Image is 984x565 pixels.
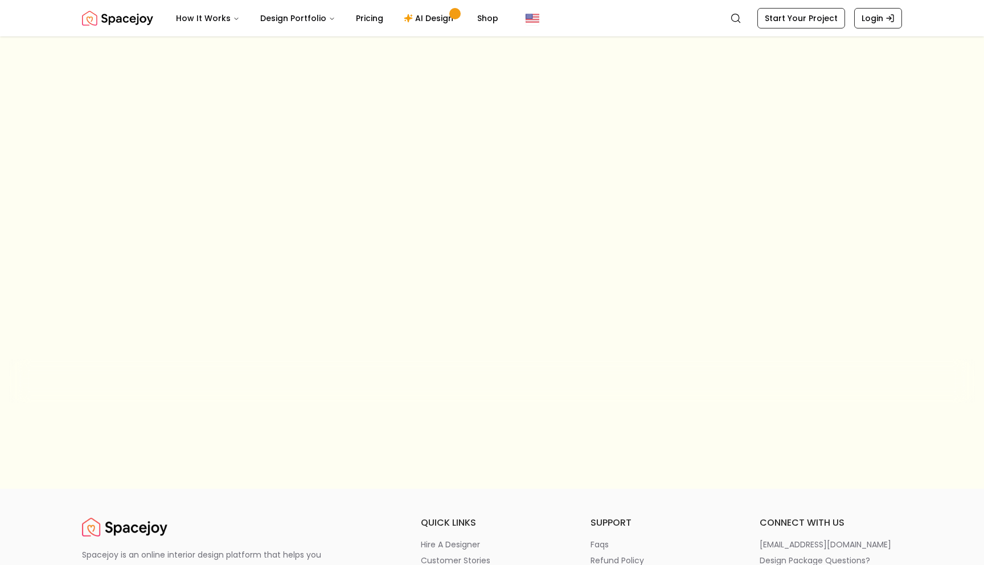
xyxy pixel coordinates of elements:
[251,7,345,30] button: Design Portfolio
[82,7,153,30] img: Spacejoy Logo
[526,11,539,25] img: United States
[757,8,845,28] a: Start Your Project
[760,516,902,530] h6: connect with us
[421,539,563,550] a: hire a designer
[591,539,609,550] p: faqs
[167,7,249,30] button: How It Works
[82,7,153,30] a: Spacejoy
[854,8,902,28] a: Login
[347,7,392,30] a: Pricing
[167,7,507,30] nav: Main
[760,539,902,550] a: [EMAIL_ADDRESS][DOMAIN_NAME]
[591,539,733,550] a: faqs
[760,539,891,550] p: [EMAIL_ADDRESS][DOMAIN_NAME]
[421,539,480,550] p: hire a designer
[395,7,466,30] a: AI Design
[82,516,167,539] img: Spacejoy Logo
[421,516,563,530] h6: quick links
[82,516,167,539] a: Spacejoy
[591,516,733,530] h6: support
[468,7,507,30] a: Shop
